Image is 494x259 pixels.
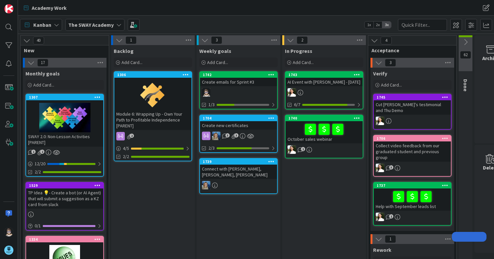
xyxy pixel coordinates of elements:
div: 12/20 [26,160,103,168]
div: 1306 [117,73,191,77]
img: AK [376,164,384,172]
div: 1740 [286,115,363,121]
img: AK [376,117,384,125]
div: AK [374,213,451,221]
span: 12 / 20 [35,160,45,167]
span: Acceptance [371,47,448,54]
span: 3 [234,133,239,138]
span: 3 [385,59,396,67]
div: 1737 [377,183,451,188]
span: Academy Work [32,4,67,12]
div: AK [374,117,451,125]
span: Verify [373,70,387,77]
div: 1737Help with September leads list [374,183,451,211]
div: 1306Module 6: Wrapping Up - Own Your Path to Profitable Independence [PARENT] [114,72,191,130]
div: 1529 [26,183,103,188]
div: 1743 [286,72,363,78]
div: 4/5 [114,144,191,153]
div: AK [374,164,451,172]
a: Academy Work [20,2,71,14]
span: Monthly goals [25,70,60,77]
b: The SWAY Academy [68,22,114,28]
span: Backlog [114,48,134,54]
div: 1706 [374,136,451,141]
span: Add Card... [207,59,228,65]
div: Create new certificates [200,121,277,130]
span: Add Card... [293,59,314,65]
span: 4 [381,37,392,44]
span: 1 [301,147,305,151]
span: In Progress [285,48,312,54]
div: 1737 [374,183,451,188]
span: 1x [365,22,373,28]
span: 1 [385,235,396,243]
div: TP Idea 💡- Create a bot (or AI Agent) that will submit a suggestion as a KZ card from slack [26,188,103,209]
div: 1739 [200,159,277,165]
span: 4 / 5 [123,145,129,152]
div: 1745 [374,94,451,100]
div: 1306 [114,72,191,78]
div: 1704 [203,116,277,121]
div: Cut [PERSON_NAME]'s testimonial and Thu Demo [374,100,451,115]
span: Add Card... [381,82,402,88]
div: 1529 [29,183,103,188]
div: 1740October sales webinar [286,115,363,143]
div: 1742 [203,73,277,77]
img: AK [288,145,296,154]
span: 2/3 [208,145,215,152]
div: Connect with [PERSON_NAME], [PERSON_NAME], [PERSON_NAME] [200,165,277,179]
div: SWAY 2.0: Non-Lesson Activities [PARENT] [26,132,103,147]
div: 1745 [377,95,451,100]
span: 3 [225,133,230,138]
div: Create emails for Sprint #3 [200,78,277,86]
div: 1529TP Idea 💡- Create a bot (or AI Agent) that will submit a suggestion as a KZ card from slack [26,183,103,209]
div: AK [286,145,363,154]
div: October sales webinar [286,121,363,143]
input: Quick Filter... [398,19,447,31]
div: 1307SWAY 2.0: Non-Lesson Activities [PARENT] [26,94,103,147]
div: 1739 [203,159,277,164]
span: 6/7 [294,101,300,108]
img: TP [4,227,13,236]
div: 1334 [26,236,103,242]
span: 17 [37,59,48,67]
span: 1 [125,36,137,44]
div: 1334 [29,237,103,242]
div: 1307 [26,94,103,100]
div: MA [200,181,277,189]
div: 1739Connect with [PERSON_NAME], [PERSON_NAME], [PERSON_NAME] [200,159,277,179]
span: 40 [33,37,44,44]
div: 1742Create emails for Sprint #3 [200,72,277,86]
img: AK [376,213,384,221]
span: 2/2 [123,153,129,160]
span: 2 [40,150,44,154]
div: AI Event with [PERSON_NAME] - [DATE] [286,78,363,86]
img: MA [202,181,210,189]
span: 3 [211,36,222,44]
div: 1742 [200,72,277,78]
span: 1 [31,150,36,154]
div: 1745Cut [PERSON_NAME]'s testimonial and Thu Demo [374,94,451,115]
span: 62 [460,51,471,59]
img: MA [212,132,221,140]
span: Add Card... [122,59,142,65]
span: 1 [389,214,393,219]
span: Weekly goals [199,48,231,54]
span: Rework [373,247,391,253]
span: 2x [373,22,382,28]
div: 0/1 [26,222,103,230]
span: 2/2 [35,169,41,175]
img: TP [202,88,210,97]
span: 2 [130,134,134,138]
span: 1/3 [208,101,215,108]
img: avatar [4,246,13,255]
span: Add Card... [33,82,54,88]
img: AK [288,88,296,97]
div: Module 6: Wrapping Up - Own Your Path to Profitable Independence [PARENT] [114,110,191,130]
div: TP [200,88,277,97]
span: Done [462,79,469,91]
span: Kanban [33,21,51,29]
div: 1706 [377,136,451,141]
span: New [24,47,101,54]
div: Help with September leads list [374,188,451,211]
